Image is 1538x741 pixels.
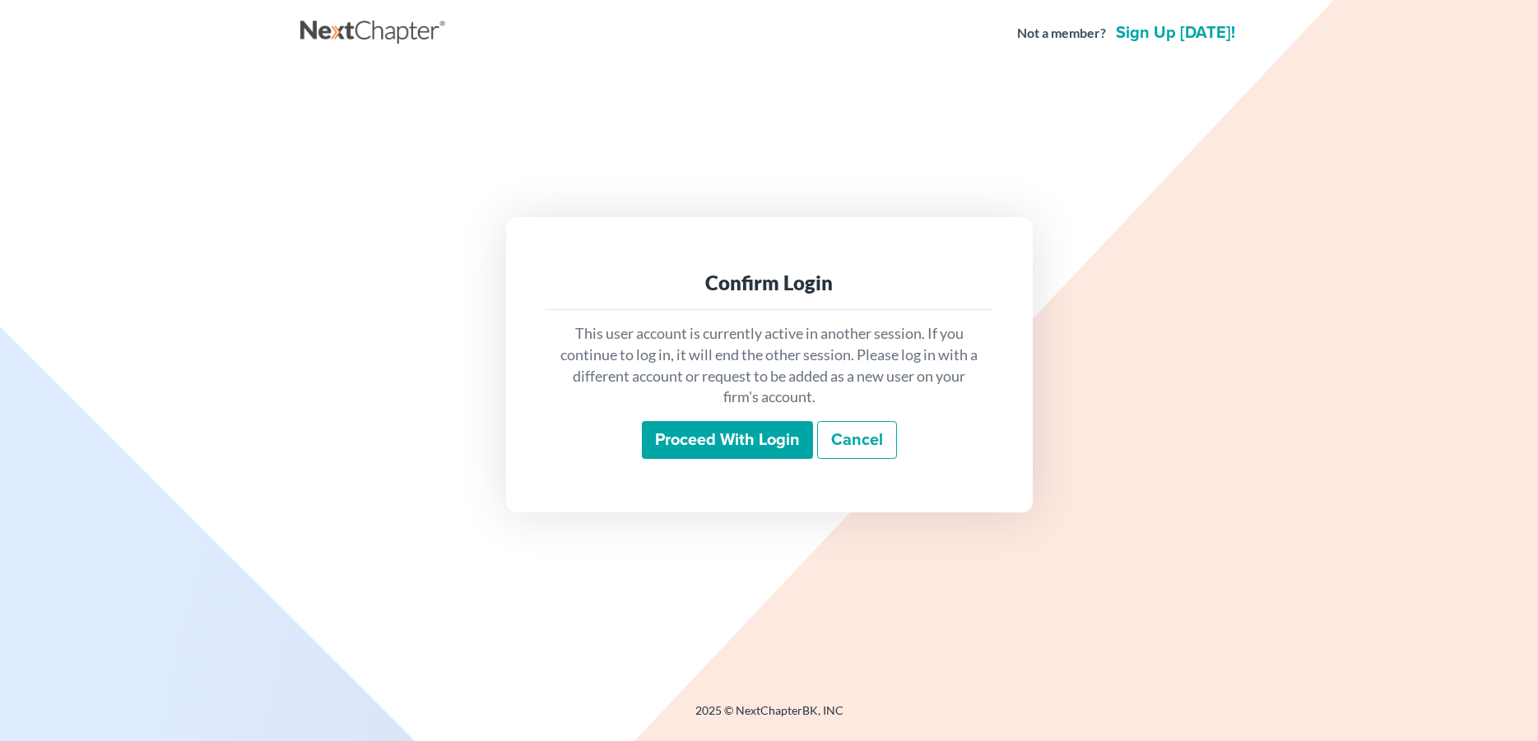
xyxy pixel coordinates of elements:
[1113,25,1238,41] a: Sign up [DATE]!
[559,270,980,296] div: Confirm Login
[559,323,980,408] p: This user account is currently active in another session. If you continue to log in, it will end ...
[817,421,897,459] a: Cancel
[300,702,1238,732] div: 2025 © NextChapterBK, INC
[1017,24,1106,43] strong: Not a member?
[642,421,813,459] input: Proceed with login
